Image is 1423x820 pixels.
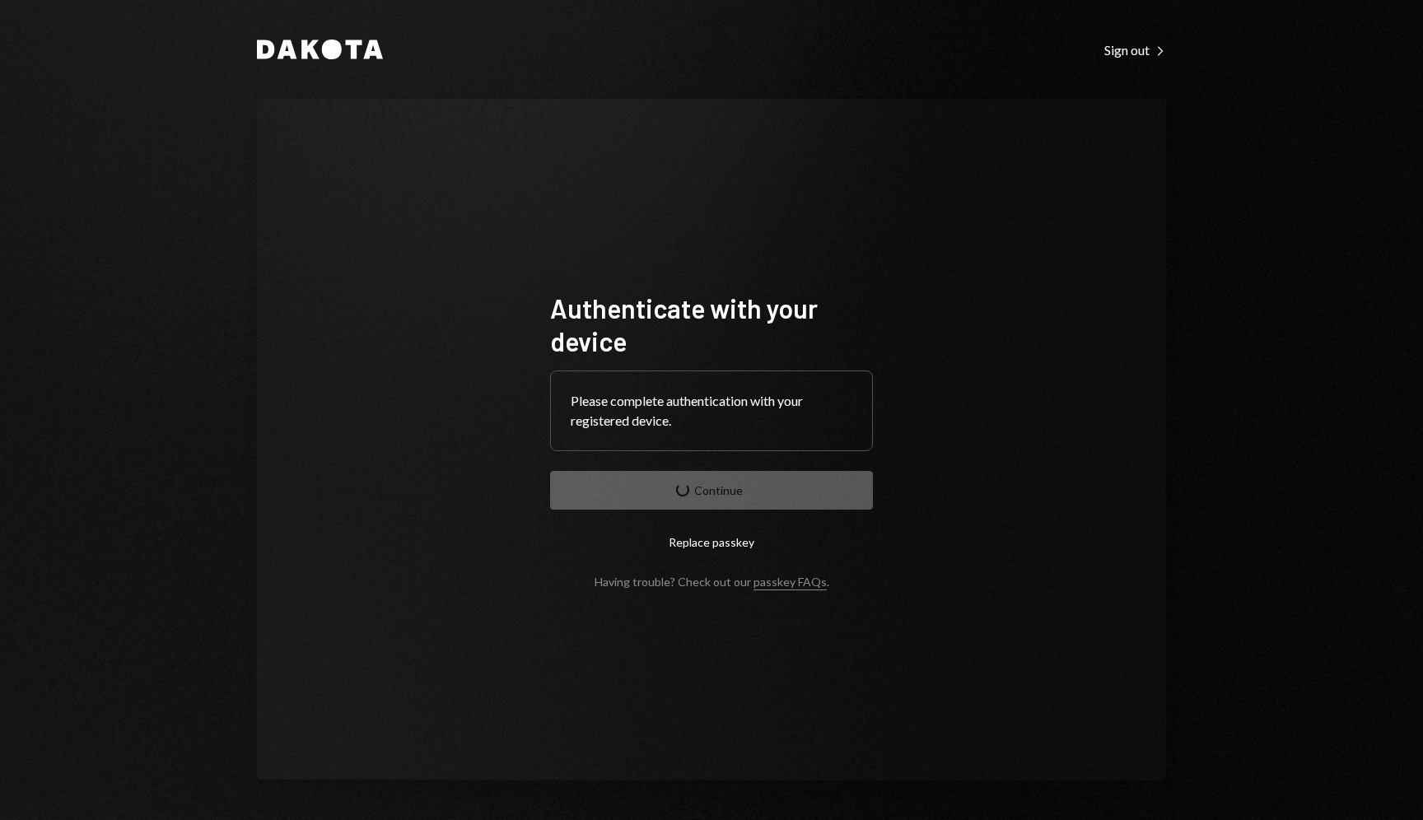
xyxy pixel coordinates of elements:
[753,575,827,590] a: passkey FAQs
[571,391,852,431] div: Please complete authentication with your registered device.
[550,523,873,561] button: Replace passkey
[1104,40,1166,58] a: Sign out
[550,291,873,357] h1: Authenticate with your device
[1104,42,1166,58] div: Sign out
[595,575,829,589] div: Having trouble? Check out our .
